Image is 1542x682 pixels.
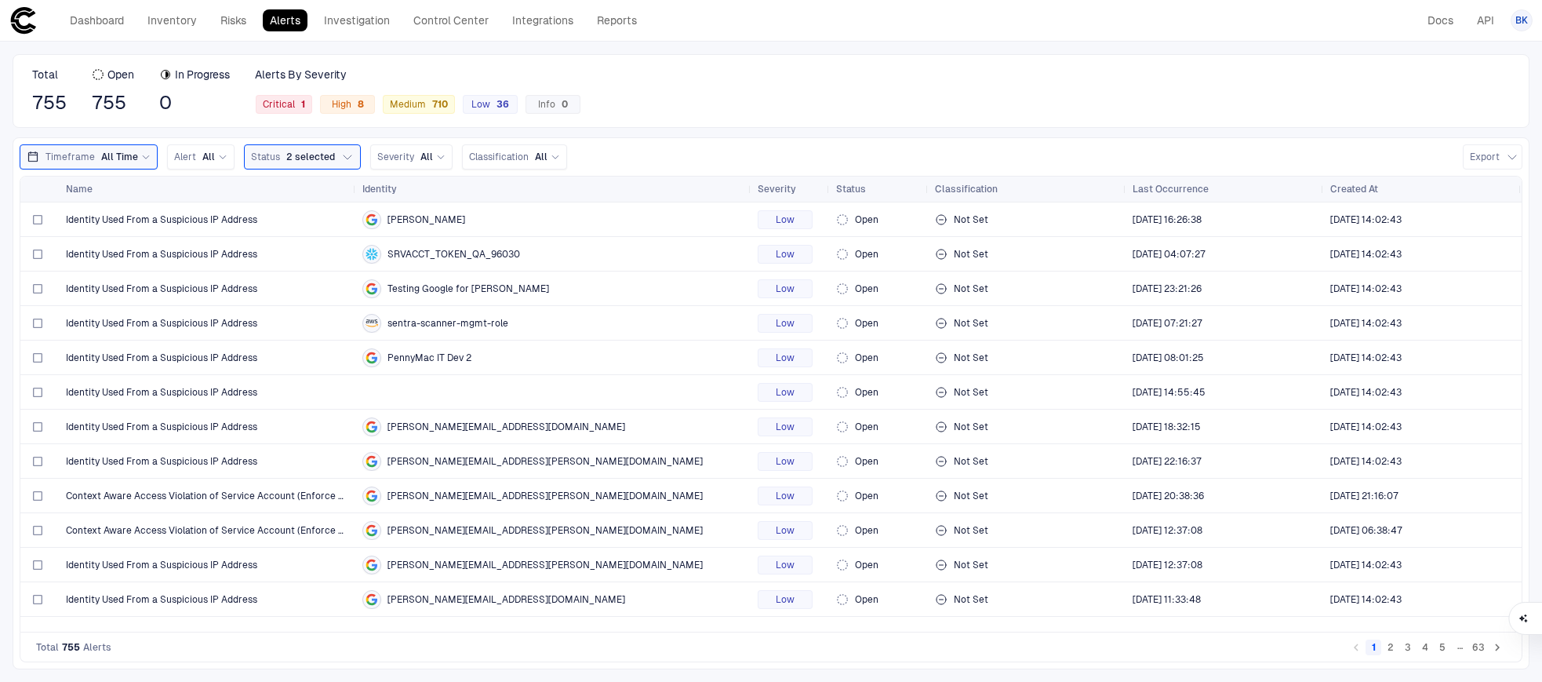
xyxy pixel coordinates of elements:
[66,317,257,330] span: Identity Used From a Suspicious IP Address
[1133,386,1206,399] div: 4/14/2025 19:55:45 (GMT+00:00 UTC)
[1330,213,1402,226] span: [DATE] 14:02:43
[758,183,796,195] span: Severity
[66,455,257,468] span: Identity Used From a Suspicious IP Address
[1330,213,1402,226] div: 7/16/2025 19:02:43 (GMT+00:00 UTC)
[1133,421,1201,433] span: [DATE] 18:32:15
[387,421,625,433] span: [PERSON_NAME][EMAIL_ADDRESS][DOMAIN_NAME]
[1330,352,1402,364] span: [DATE] 14:02:43
[1330,559,1402,571] div: 7/16/2025 19:02:43 (GMT+00:00 UTC)
[1515,14,1528,27] span: BK
[776,248,795,261] span: Low
[555,99,568,110] div: 0
[538,98,568,111] span: Info
[1330,352,1402,364] div: 7/16/2025 19:02:43 (GMT+00:00 UTC)
[213,9,253,31] a: Risks
[36,641,59,654] span: Total
[1133,248,1206,261] div: 7/14/2025 09:07:27 (GMT+00:00 UTC)
[62,641,80,654] span: 755
[387,455,703,468] span: [PERSON_NAME][EMAIL_ADDRESS][PERSON_NAME][DOMAIN_NAME]
[1133,490,1204,502] span: [DATE] 20:38:36
[1452,640,1467,655] div: …
[1330,593,1402,606] span: [DATE] 14:02:43
[1133,524,1202,537] div: 1/5/2025 18:37:08 (GMT+00:00 UTC)
[66,213,257,226] span: Identity Used From a Suspicious IP Address
[286,151,335,163] span: 2 selected
[66,386,257,399] span: Identity Used From a Suspicious IP Address
[387,352,471,364] span: PennyMac IT Dev 2
[935,446,1120,477] div: Not Set
[1417,640,1433,655] button: Go to page 4
[1463,144,1522,170] button: Export
[855,490,878,502] span: Open
[1470,9,1501,31] a: API
[1330,455,1402,468] span: [DATE] 14:02:43
[1133,490,1204,502] div: 1/6/2025 02:38:36 (GMT+00:00 UTC)
[387,213,465,226] span: [PERSON_NAME]
[45,151,95,163] span: Timeframe
[935,342,1120,374] div: Not Set
[332,98,364,111] span: High
[83,641,111,654] span: Alerts
[1489,640,1505,655] button: Go to next page
[855,248,878,261] span: Open
[1133,248,1206,261] span: [DATE] 04:07:27
[426,99,448,110] div: 710
[535,151,547,163] span: All
[101,151,138,163] span: All Time
[776,386,795,399] span: Low
[1469,640,1488,655] button: Go to page 63
[776,283,795,295] span: Low
[590,9,644,31] a: Reports
[935,584,1120,615] div: Not Set
[263,98,305,111] span: Critical
[387,248,520,261] span: SRVACCT_TOKEN_QA_96030
[1330,490,1398,502] div: 6/25/2025 02:16:07 (GMT+00:00 UTC)
[317,9,397,31] a: Investigation
[1133,352,1204,364] div: 4/21/2025 13:01:25 (GMT+00:00 UTC)
[1330,421,1402,433] div: 7/16/2025 19:02:43 (GMT+00:00 UTC)
[92,91,134,115] span: 755
[202,151,215,163] span: All
[387,593,625,606] span: [PERSON_NAME][EMAIL_ADDRESS][DOMAIN_NAME]
[471,98,509,111] span: Low
[387,559,703,571] span: [PERSON_NAME][EMAIL_ADDRESS][PERSON_NAME][DOMAIN_NAME]
[1347,638,1506,657] nav: pagination navigation
[1400,640,1416,655] button: Go to page 3
[1435,640,1450,655] button: Go to page 5
[776,524,795,537] span: Low
[107,67,134,82] span: Open
[935,204,1120,235] div: Not Set
[1330,455,1402,468] div: 7/16/2025 19:02:43 (GMT+00:00 UTC)
[1330,386,1402,399] div: 7/16/2025 19:02:43 (GMT+00:00 UTC)
[66,421,257,433] span: Identity Used From a Suspicious IP Address
[32,91,67,115] span: 755
[935,273,1120,305] div: Not Set
[1133,213,1202,226] span: [DATE] 16:26:38
[295,99,305,110] div: 1
[244,144,361,170] button: Status2 selected
[1330,386,1402,399] span: [DATE] 14:02:43
[1330,283,1402,295] span: [DATE] 14:02:43
[1133,421,1201,433] div: 1/8/2025 00:32:15 (GMT+00:00 UTC)
[1330,421,1402,433] span: [DATE] 14:02:43
[1133,455,1202,468] span: [DATE] 22:16:37
[66,559,257,571] span: Identity Used From a Suspicious IP Address
[776,213,795,226] span: Low
[1330,248,1402,261] div: 7/16/2025 19:02:43 (GMT+00:00 UTC)
[1133,317,1202,330] span: [DATE] 07:21:27
[175,67,230,82] span: In Progress
[1133,317,1202,330] div: 7/6/2025 12:21:27 (GMT+00:00 UTC)
[66,352,257,364] span: Identity Used From a Suspicious IP Address
[1383,640,1398,655] button: Go to page 2
[387,317,508,330] span: sentra-scanner-mgmt-role
[935,549,1120,581] div: Not Set
[1366,640,1381,655] button: page 1
[855,559,878,571] span: Open
[776,559,795,571] span: Low
[140,9,204,31] a: Inventory
[1330,559,1402,571] span: [DATE] 14:02:43
[1133,283,1202,295] div: 7/13/2025 04:21:26 (GMT+00:00 UTC)
[1511,9,1533,31] button: BK
[1330,593,1402,606] div: 7/16/2025 19:02:43 (GMT+00:00 UTC)
[1330,490,1398,502] span: [DATE] 21:16:07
